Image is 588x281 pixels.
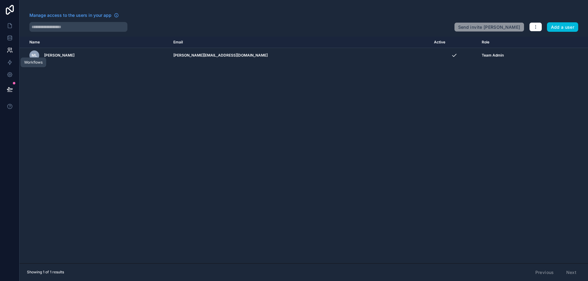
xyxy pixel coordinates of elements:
span: Showing 1 of 1 results [27,270,64,275]
span: [PERSON_NAME] [44,53,74,58]
div: Workflows [24,60,43,65]
td: [PERSON_NAME][EMAIL_ADDRESS][DOMAIN_NAME] [170,48,430,63]
span: ML [32,53,37,58]
th: Name [20,37,170,48]
span: Manage access to the users in your app [29,12,111,18]
th: Email [170,37,430,48]
span: Team Admin [482,53,504,58]
button: Add a user [547,22,579,32]
th: Role [478,37,553,48]
div: scrollable content [20,37,588,263]
th: Active [430,37,478,48]
a: Manage access to the users in your app [29,12,119,18]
